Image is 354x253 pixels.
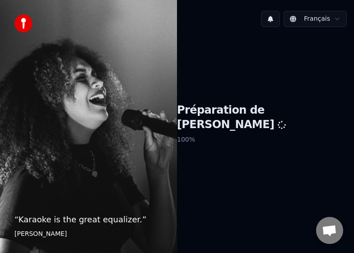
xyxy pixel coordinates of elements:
[316,217,343,244] a: Ouvrir le chat
[14,14,33,32] img: youka
[14,230,163,239] footer: [PERSON_NAME]
[177,132,354,148] p: 100 %
[14,213,163,226] p: “ Karaoke is the great equalizer. ”
[177,103,354,132] h1: Préparation de [PERSON_NAME]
